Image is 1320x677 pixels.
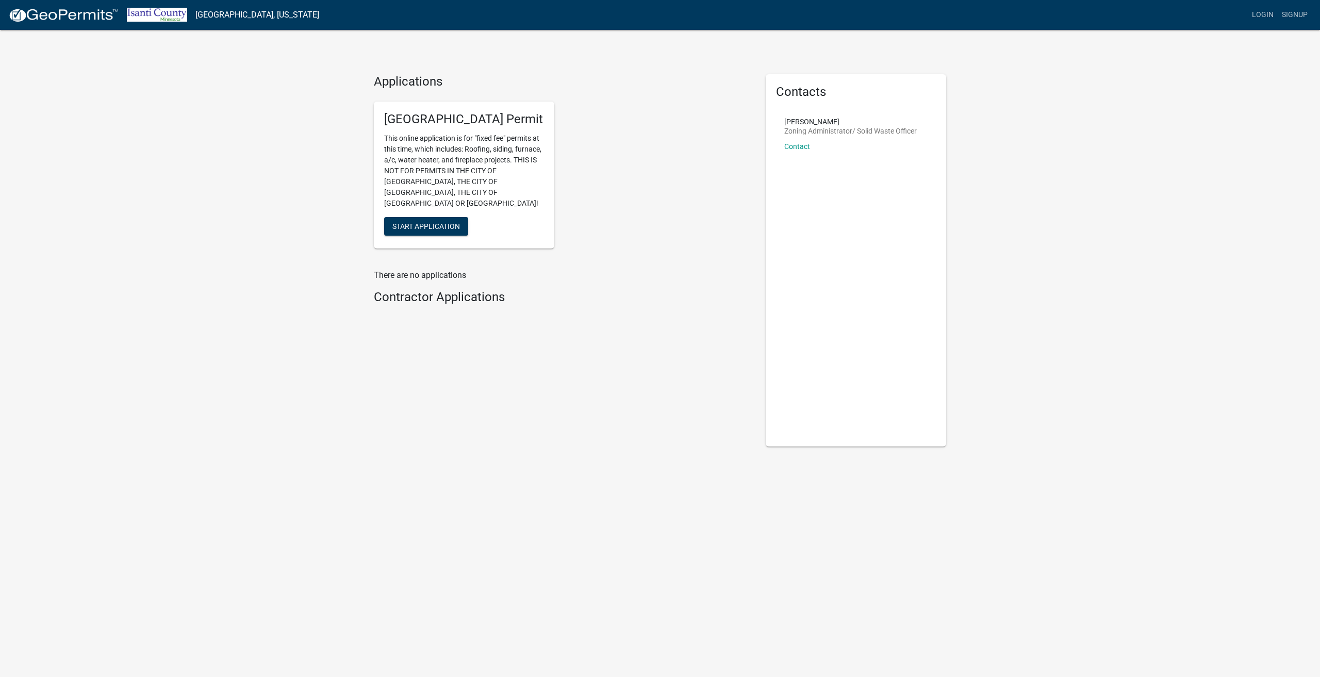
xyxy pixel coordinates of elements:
a: Contact [784,142,810,151]
wm-workflow-list-section: Applications [374,74,750,257]
span: Start Application [392,222,460,230]
a: Login [1248,5,1278,25]
h5: Contacts [776,85,936,100]
h5: [GEOGRAPHIC_DATA] Permit [384,112,544,127]
a: Signup [1278,5,1312,25]
p: [PERSON_NAME] [784,118,917,125]
p: This online application is for "fixed fee" permits at this time, which includes: Roofing, siding,... [384,133,544,209]
a: [GEOGRAPHIC_DATA], [US_STATE] [195,6,319,24]
h4: Applications [374,74,750,89]
wm-workflow-list-section: Contractor Applications [374,290,750,309]
button: Start Application [384,217,468,236]
h4: Contractor Applications [374,290,750,305]
p: There are no applications [374,269,750,282]
img: Isanti County, Minnesota [127,8,187,22]
p: Zoning Administrator/ Solid Waste Officer [784,127,917,135]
